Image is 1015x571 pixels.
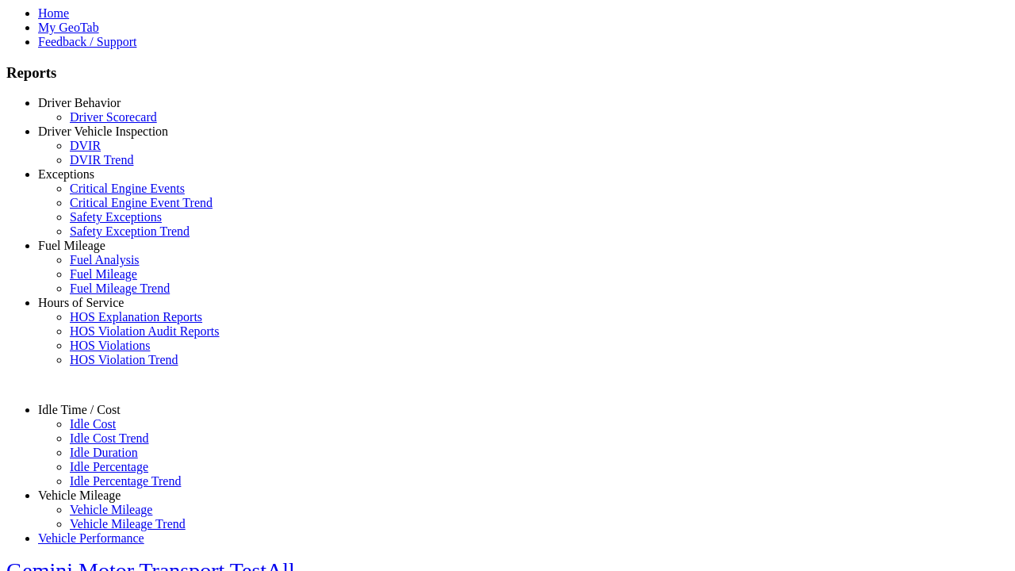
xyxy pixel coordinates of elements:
[70,431,149,445] a: Idle Cost Trend
[70,224,190,238] a: Safety Exception Trend
[70,139,101,152] a: DVIR
[38,6,69,20] a: Home
[38,96,121,109] a: Driver Behavior
[6,64,1009,82] h3: Reports
[70,253,140,266] a: Fuel Analysis
[70,503,152,516] a: Vehicle Mileage
[70,282,170,295] a: Fuel Mileage Trend
[38,35,136,48] a: Feedback / Support
[38,167,94,181] a: Exceptions
[38,296,124,309] a: Hours of Service
[70,196,213,209] a: Critical Engine Event Trend
[38,21,99,34] a: My GeoTab
[38,125,168,138] a: Driver Vehicle Inspection
[70,153,133,167] a: DVIR Trend
[70,417,116,431] a: Idle Cost
[70,517,186,531] a: Vehicle Mileage Trend
[70,110,157,124] a: Driver Scorecard
[70,210,162,224] a: Safety Exceptions
[70,182,185,195] a: Critical Engine Events
[70,324,220,338] a: HOS Violation Audit Reports
[38,239,105,252] a: Fuel Mileage
[70,460,148,473] a: Idle Percentage
[70,446,138,459] a: Idle Duration
[70,339,150,352] a: HOS Violations
[70,353,178,366] a: HOS Violation Trend
[38,403,121,416] a: Idle Time / Cost
[38,489,121,502] a: Vehicle Mileage
[70,267,137,281] a: Fuel Mileage
[38,531,144,545] a: Vehicle Performance
[70,310,202,324] a: HOS Explanation Reports
[70,474,181,488] a: Idle Percentage Trend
